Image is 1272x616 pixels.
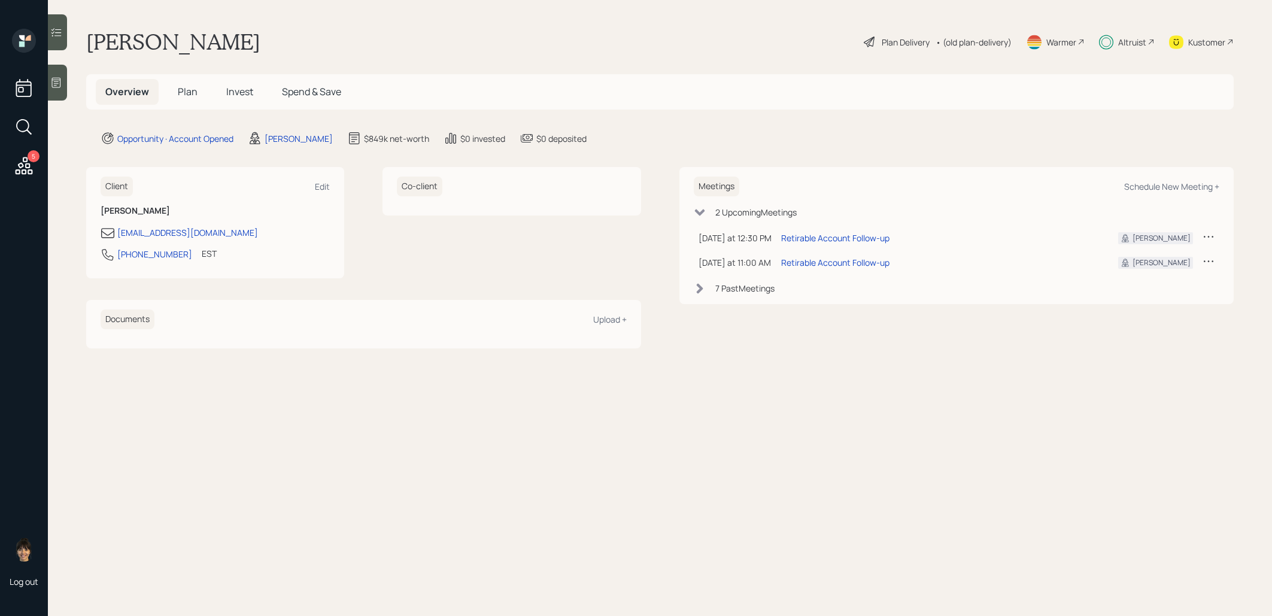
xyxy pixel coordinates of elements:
div: EST [202,247,217,260]
h6: Client [101,177,133,196]
h6: Meetings [694,177,739,196]
div: Log out [10,576,38,587]
div: 7 Past Meeting s [715,282,775,295]
h1: [PERSON_NAME] [86,29,260,55]
div: Upload + [593,314,627,325]
span: Invest [226,85,253,98]
h6: [PERSON_NAME] [101,206,330,216]
div: Edit [315,181,330,192]
div: [DATE] at 11:00 AM [699,256,772,269]
span: Spend & Save [282,85,341,98]
div: [PERSON_NAME] [1133,233,1191,244]
div: [PERSON_NAME] [265,132,333,145]
div: [PERSON_NAME] [1133,257,1191,268]
div: $0 deposited [536,132,587,145]
div: Schedule New Meeting + [1124,181,1219,192]
div: $0 invested [460,132,505,145]
div: $849k net-worth [364,132,429,145]
div: Plan Delivery [882,36,930,48]
div: Retirable Account Follow-up [781,232,890,244]
div: Opportunity · Account Opened [117,132,233,145]
img: treva-nostdahl-headshot.png [12,538,36,562]
div: 5 [28,150,40,162]
div: Altruist [1118,36,1146,48]
div: [PHONE_NUMBER] [117,248,192,260]
div: [DATE] at 12:30 PM [699,232,772,244]
div: Kustomer [1188,36,1225,48]
div: • (old plan-delivery) [936,36,1012,48]
span: Plan [178,85,198,98]
div: 2 Upcoming Meeting s [715,206,797,219]
h6: Co-client [397,177,442,196]
span: Overview [105,85,149,98]
h6: Documents [101,309,154,329]
div: Retirable Account Follow-up [781,256,890,269]
div: Warmer [1046,36,1076,48]
div: [EMAIL_ADDRESS][DOMAIN_NAME] [117,226,258,239]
